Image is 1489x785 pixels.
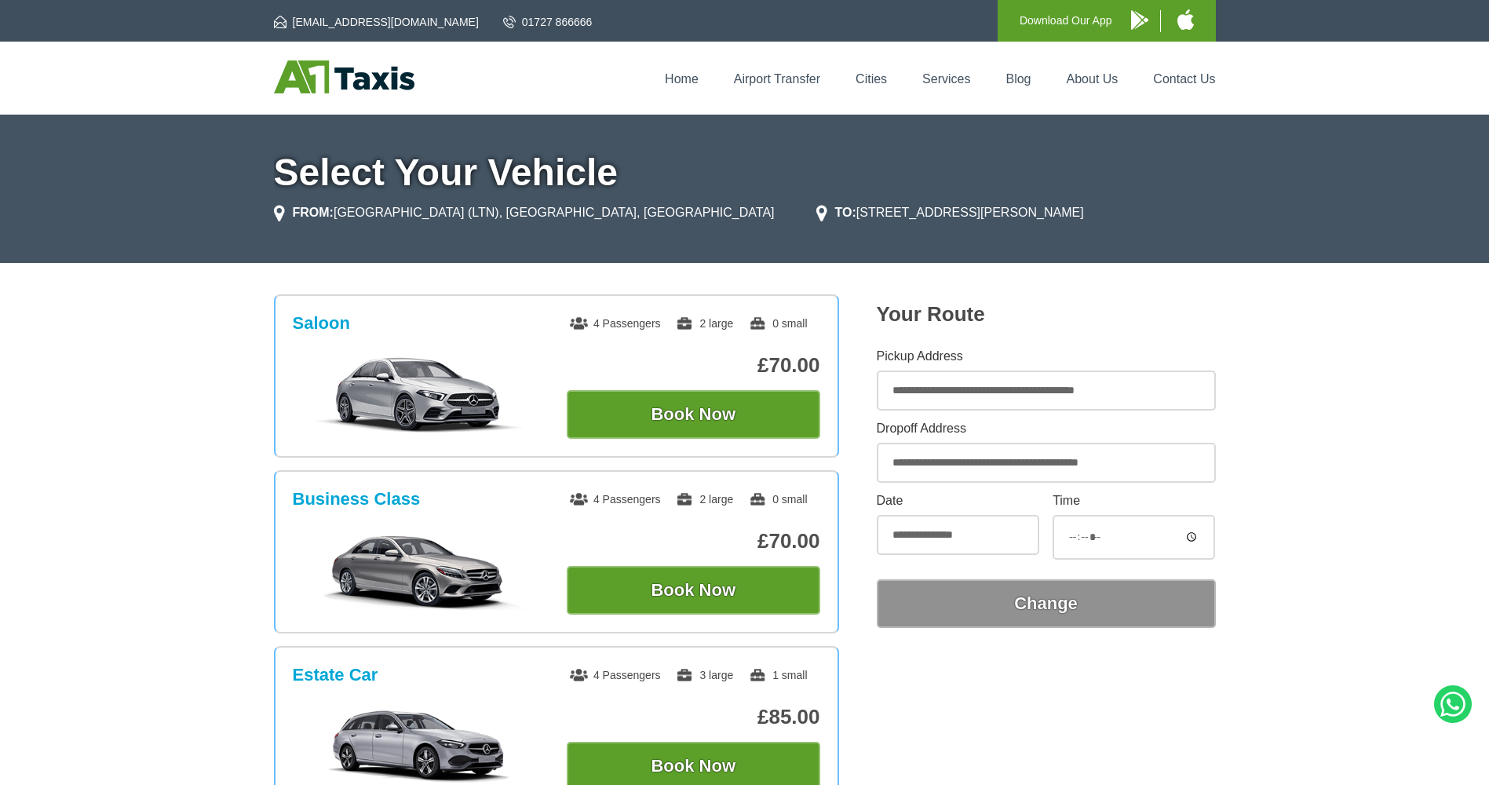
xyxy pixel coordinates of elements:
button: Change [877,579,1216,628]
a: [EMAIL_ADDRESS][DOMAIN_NAME] [274,14,479,30]
a: 01727 866666 [503,14,593,30]
img: Saloon [301,356,537,434]
p: £85.00 [567,705,820,729]
label: Dropoff Address [877,422,1216,435]
button: Book Now [567,566,820,615]
a: Airport Transfer [734,72,820,86]
h3: Saloon [293,313,350,334]
a: Cities [856,72,887,86]
span: 2 large [676,493,733,506]
a: About Us [1067,72,1119,86]
label: Pickup Address [877,350,1216,363]
a: Blog [1005,72,1031,86]
label: Date [877,495,1039,507]
span: 2 large [676,317,733,330]
li: [GEOGRAPHIC_DATA] (LTN), [GEOGRAPHIC_DATA], [GEOGRAPHIC_DATA] [274,203,775,222]
h1: Select Your Vehicle [274,154,1216,192]
span: 4 Passengers [570,317,661,330]
span: 3 large [676,669,733,681]
span: 4 Passengers [570,493,661,506]
span: 0 small [749,317,807,330]
li: [STREET_ADDRESS][PERSON_NAME] [816,203,1084,222]
a: Contact Us [1153,72,1215,86]
span: 0 small [749,493,807,506]
a: Home [665,72,699,86]
h2: Your Route [877,302,1216,327]
p: Download Our App [1020,11,1112,31]
p: £70.00 [567,353,820,378]
span: 4 Passengers [570,669,661,681]
img: A1 Taxis Android App [1131,10,1148,30]
strong: FROM: [293,206,334,219]
a: Services [922,72,970,86]
img: A1 Taxis iPhone App [1177,9,1194,30]
img: Business Class [301,531,537,610]
h3: Estate Car [293,665,378,685]
button: Book Now [567,390,820,439]
label: Time [1053,495,1215,507]
strong: TO: [835,206,856,219]
img: A1 Taxis St Albans LTD [274,60,414,93]
p: £70.00 [567,529,820,553]
span: 1 small [749,669,807,681]
h3: Business Class [293,489,421,509]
